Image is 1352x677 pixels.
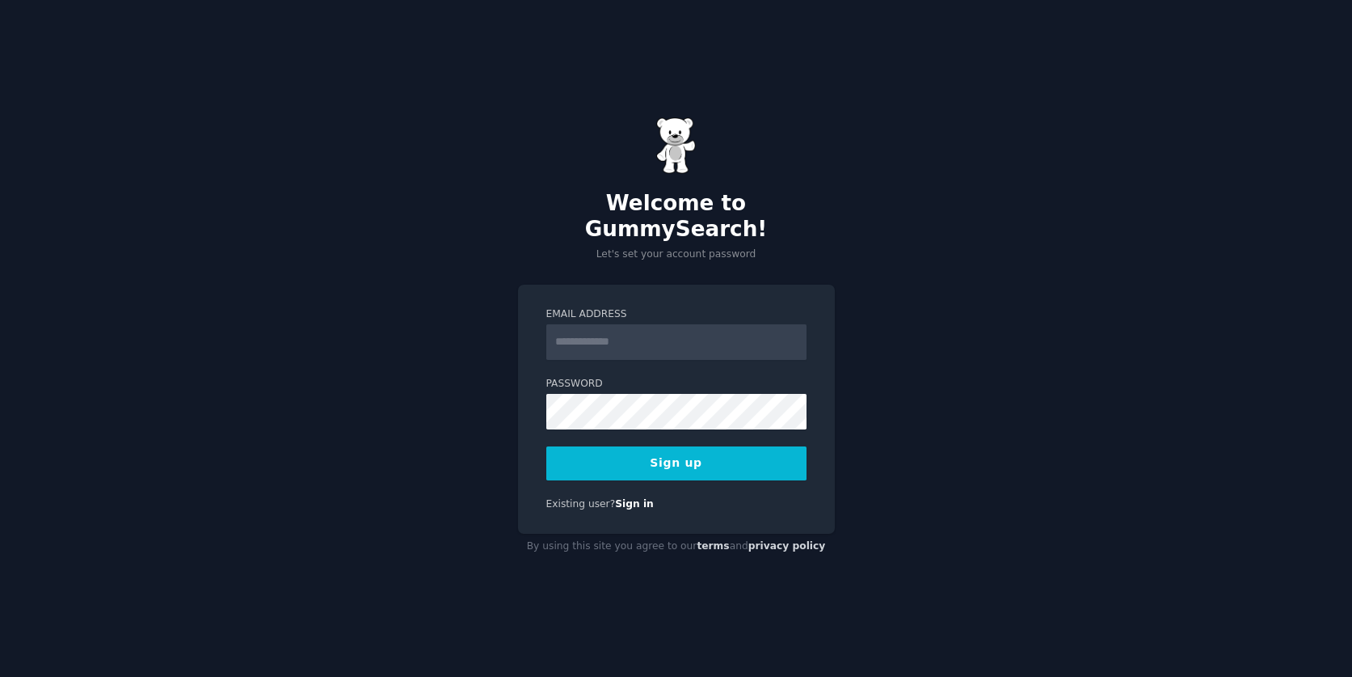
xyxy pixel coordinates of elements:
label: Email Address [546,307,807,322]
p: Let's set your account password [518,248,835,262]
img: Gummy Bear [656,117,697,174]
a: privacy policy [748,540,826,552]
h2: Welcome to GummySearch! [518,191,835,242]
button: Sign up [546,446,807,480]
label: Password [546,377,807,391]
a: terms [697,540,729,552]
span: Existing user? [546,498,616,510]
div: By using this site you agree to our and [518,534,835,560]
a: Sign in [615,498,654,510]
